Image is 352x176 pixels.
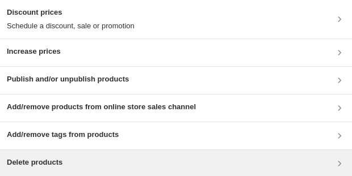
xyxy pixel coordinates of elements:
h3: Delete products [7,157,62,168]
h3: Increase prices [7,46,61,57]
p: Schedule a discount, sale or promotion [7,20,135,32]
h3: Discount prices [7,7,135,18]
h3: Add/remove products from online store sales channel [7,101,196,113]
h3: Publish and/or unpublish products [7,74,129,85]
h3: Add/remove tags from products [7,129,119,140]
